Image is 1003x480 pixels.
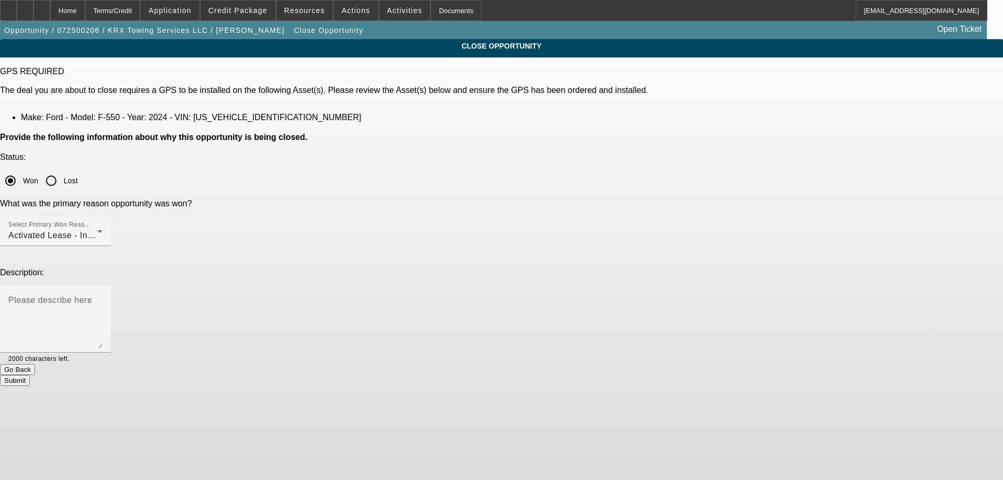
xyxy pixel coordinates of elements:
[284,6,325,15] span: Resources
[148,6,191,15] span: Application
[334,1,378,20] button: Actions
[294,26,363,34] span: Close Opportunity
[21,113,1003,122] li: Make: Ford - Model: F-550 - Year: 2024 - VIN: [US_VEHICLE_IDENTIFICATION_NUMBER]
[933,20,986,38] a: Open Ticket
[8,42,995,50] span: CLOSE OPPORTUNITY
[276,1,333,20] button: Resources
[201,1,275,20] button: Credit Package
[387,6,423,15] span: Activities
[8,296,92,305] mat-label: Please describe here
[4,26,285,34] span: Opportunity / 072500206 / KRX Towing Services LLC / [PERSON_NAME]
[208,6,267,15] span: Credit Package
[342,6,370,15] span: Actions
[21,175,38,186] label: Won
[141,1,199,20] button: Application
[379,1,430,20] button: Activities
[8,231,132,240] span: Activated Lease - In LeasePlus
[8,221,92,228] mat-label: Select Primary Won Reason
[8,353,69,364] mat-hint: 2000 characters left.
[62,175,78,186] label: Lost
[291,21,366,40] button: Close Opportunity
